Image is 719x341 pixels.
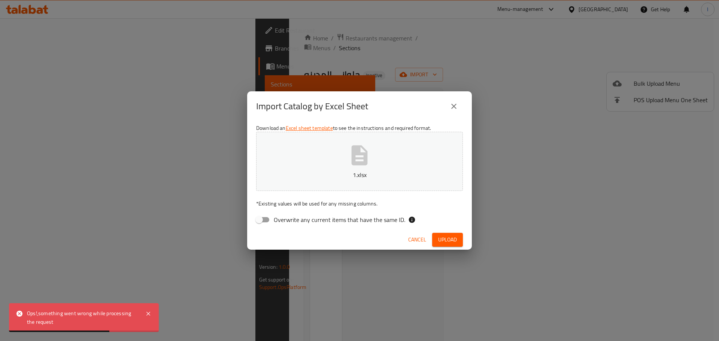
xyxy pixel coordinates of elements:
p: Existing values will be used for any missing columns. [256,200,463,207]
span: Overwrite any current items that have the same ID. [274,215,405,224]
div: Ops!,something went wrong while processing the request [27,309,138,326]
button: close [445,97,463,115]
button: 1.xlsx [256,132,463,191]
h2: Import Catalog by Excel Sheet [256,100,368,112]
a: Excel sheet template [286,123,333,133]
p: 1.xlsx [268,170,451,179]
div: Download an to see the instructions and required format. [247,121,472,230]
span: Upload [438,235,457,244]
span: Cancel [408,235,426,244]
button: Cancel [405,233,429,247]
svg: If the overwrite option isn't selected, then the items that match an existing ID will be ignored ... [408,216,416,223]
button: Upload [432,233,463,247]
